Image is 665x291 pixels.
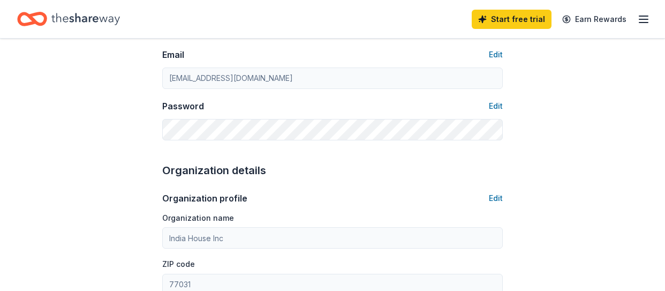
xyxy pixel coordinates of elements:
button: Edit [489,192,503,205]
a: Start free trial [472,10,551,29]
div: Organization profile [162,192,247,205]
a: Home [17,6,120,32]
a: Earn Rewards [556,10,633,29]
button: Edit [489,100,503,113]
button: Edit [489,48,503,61]
div: Email [162,48,184,61]
div: Organization details [162,162,503,179]
div: Password [162,100,204,113]
label: ZIP code [162,259,195,270]
label: Organization name [162,213,234,223]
